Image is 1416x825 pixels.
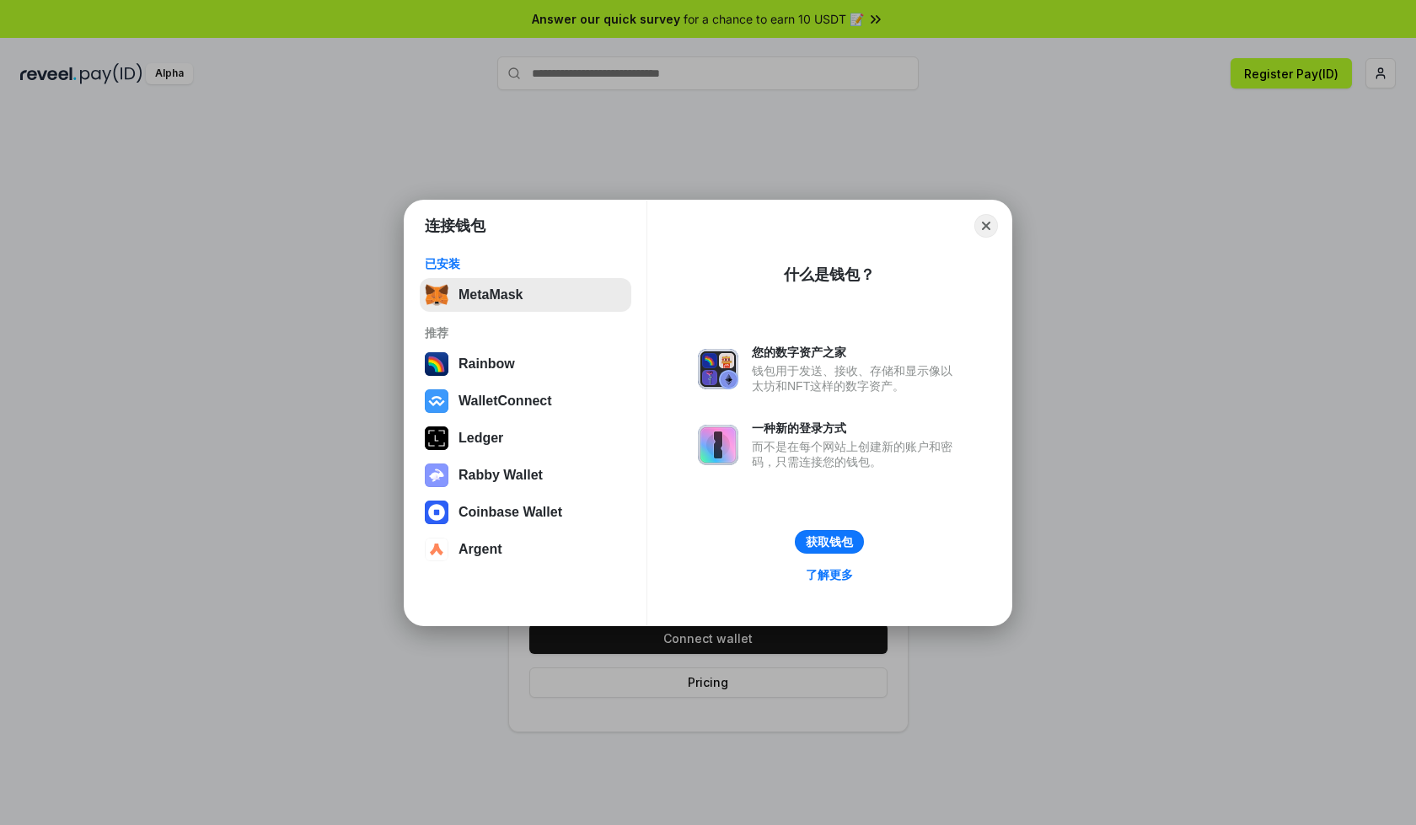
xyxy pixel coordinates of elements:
[459,542,502,557] div: Argent
[795,530,864,554] button: 获取钱包
[459,356,515,372] div: Rainbow
[806,534,853,549] div: 获取钱包
[420,533,631,566] button: Argent
[752,363,961,394] div: 钱包用于发送、接收、存储和显示像以太坊和NFT这样的数字资产。
[806,567,853,582] div: 了解更多
[459,394,552,409] div: WalletConnect
[425,256,626,271] div: 已安装
[698,349,738,389] img: svg+xml,%3Csvg%20xmlns%3D%22http%3A%2F%2Fwww.w3.org%2F2000%2Fsvg%22%20fill%3D%22none%22%20viewBox...
[698,425,738,465] img: svg+xml,%3Csvg%20xmlns%3D%22http%3A%2F%2Fwww.w3.org%2F2000%2Fsvg%22%20fill%3D%22none%22%20viewBox...
[425,463,448,487] img: svg+xml,%3Csvg%20xmlns%3D%22http%3A%2F%2Fwww.w3.org%2F2000%2Fsvg%22%20fill%3D%22none%22%20viewBox...
[796,564,863,586] a: 了解更多
[420,421,631,455] button: Ledger
[425,426,448,450] img: svg+xml,%3Csvg%20xmlns%3D%22http%3A%2F%2Fwww.w3.org%2F2000%2Fsvg%22%20width%3D%2228%22%20height%3...
[420,278,631,312] button: MetaMask
[459,505,562,520] div: Coinbase Wallet
[420,347,631,381] button: Rainbow
[425,352,448,376] img: svg+xml,%3Csvg%20width%3D%22120%22%20height%3D%22120%22%20viewBox%3D%220%200%20120%20120%22%20fil...
[420,384,631,418] button: WalletConnect
[784,265,875,285] div: 什么是钱包？
[752,421,961,436] div: 一种新的登录方式
[974,214,998,238] button: Close
[459,468,543,483] div: Rabby Wallet
[425,283,448,307] img: svg+xml,%3Csvg%20fill%3D%22none%22%20height%3D%2233%22%20viewBox%3D%220%200%2035%2033%22%20width%...
[425,325,626,340] div: 推荐
[420,458,631,492] button: Rabby Wallet
[425,216,485,236] h1: 连接钱包
[420,496,631,529] button: Coinbase Wallet
[459,431,503,446] div: Ledger
[425,538,448,561] img: svg+xml,%3Csvg%20width%3D%2228%22%20height%3D%2228%22%20viewBox%3D%220%200%2028%2028%22%20fill%3D...
[752,345,961,360] div: 您的数字资产之家
[425,501,448,524] img: svg+xml,%3Csvg%20width%3D%2228%22%20height%3D%2228%22%20viewBox%3D%220%200%2028%2028%22%20fill%3D...
[425,389,448,413] img: svg+xml,%3Csvg%20width%3D%2228%22%20height%3D%2228%22%20viewBox%3D%220%200%2028%2028%22%20fill%3D...
[459,287,523,303] div: MetaMask
[752,439,961,469] div: 而不是在每个网站上创建新的账户和密码，只需连接您的钱包。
